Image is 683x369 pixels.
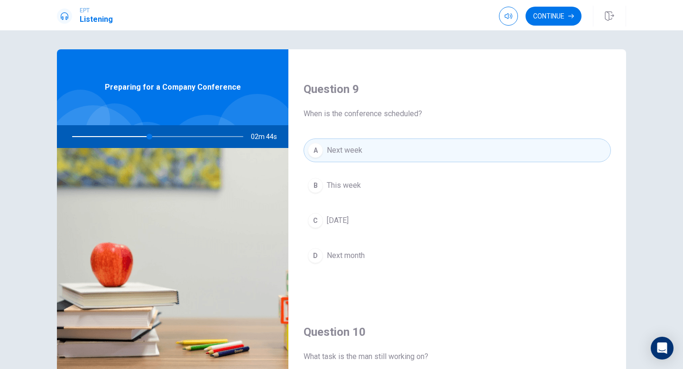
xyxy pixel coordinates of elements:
[308,178,323,193] div: B
[526,7,581,26] button: Continue
[327,145,362,156] span: Next week
[327,215,349,226] span: [DATE]
[304,174,611,197] button: BThis week
[327,250,365,261] span: Next month
[304,324,611,340] h4: Question 10
[80,7,113,14] span: EPT
[304,108,611,120] span: When is the conference scheduled?
[304,351,611,362] span: What task is the man still working on?
[308,143,323,158] div: A
[304,209,611,232] button: C[DATE]
[80,14,113,25] h1: Listening
[304,82,611,97] h4: Question 9
[304,244,611,268] button: DNext month
[308,213,323,228] div: C
[251,125,285,148] span: 02m 44s
[308,248,323,263] div: D
[327,180,361,191] span: This week
[651,337,674,360] div: Open Intercom Messenger
[304,138,611,162] button: ANext week
[105,82,241,93] span: Preparing for a Company Conference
